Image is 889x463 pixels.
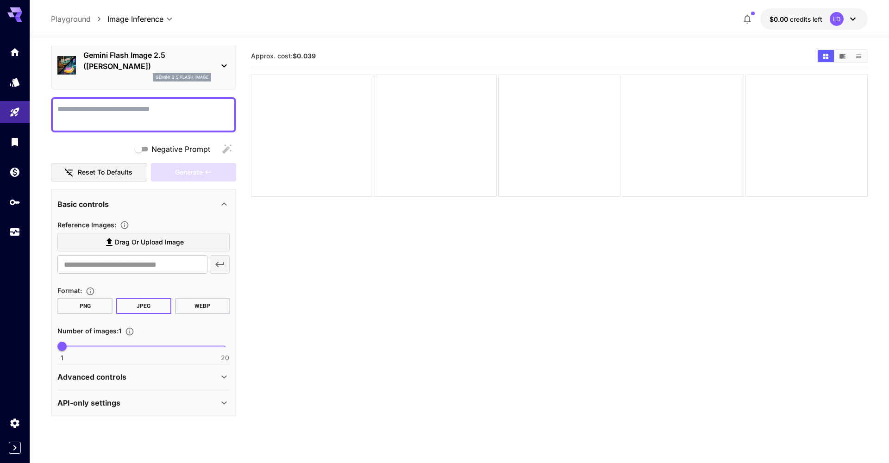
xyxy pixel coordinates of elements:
[57,392,230,414] div: API-only settings
[57,193,230,215] div: Basic controls
[51,13,107,25] nav: breadcrumb
[770,15,790,23] span: $0.00
[221,353,229,363] span: 20
[121,327,138,336] button: Specify how many images to generate in a single request. Each image generation will be charged se...
[57,366,230,388] div: Advanced controls
[57,46,230,85] div: Gemini Flash Image 2.5 ([PERSON_NAME])gemini_2_5_flash_image
[115,237,184,248] span: Drag or upload image
[818,50,834,62] button: Show media in grid view
[175,298,230,314] button: WEBP
[156,74,208,81] p: gemini_2_5_flash_image
[57,298,113,314] button: PNG
[57,287,82,294] span: Format :
[817,49,868,63] div: Show media in grid viewShow media in video viewShow media in list view
[51,13,91,25] a: Playground
[9,226,20,238] div: Usage
[151,144,210,155] span: Negative Prompt
[57,199,109,210] p: Basic controls
[790,15,822,23] span: credits left
[834,50,851,62] button: Show media in video view
[851,50,867,62] button: Show media in list view
[9,106,20,118] div: Playground
[9,196,20,208] div: API Keys
[830,12,844,26] div: LD
[107,13,163,25] span: Image Inference
[57,371,126,382] p: Advanced controls
[9,136,20,148] div: Library
[57,233,230,252] label: Drag or upload image
[9,166,20,178] div: Wallet
[51,163,147,182] button: Reset to defaults
[9,442,21,454] button: Expand sidebar
[57,327,121,335] span: Number of images : 1
[770,14,822,24] div: $0.00
[9,417,20,429] div: Settings
[82,287,99,296] button: Choose the file format for the output image.
[83,50,211,72] p: Gemini Flash Image 2.5 ([PERSON_NAME])
[9,76,20,88] div: Models
[61,353,63,363] span: 1
[116,220,133,230] button: Upload a reference image to guide the result. This is needed for Image-to-Image or Inpainting. Su...
[116,298,171,314] button: JPEG
[251,52,316,60] span: Approx. cost:
[293,52,316,60] b: $0.039
[9,46,20,58] div: Home
[760,8,868,30] button: $0.00LD
[57,397,120,408] p: API-only settings
[57,221,116,229] span: Reference Images :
